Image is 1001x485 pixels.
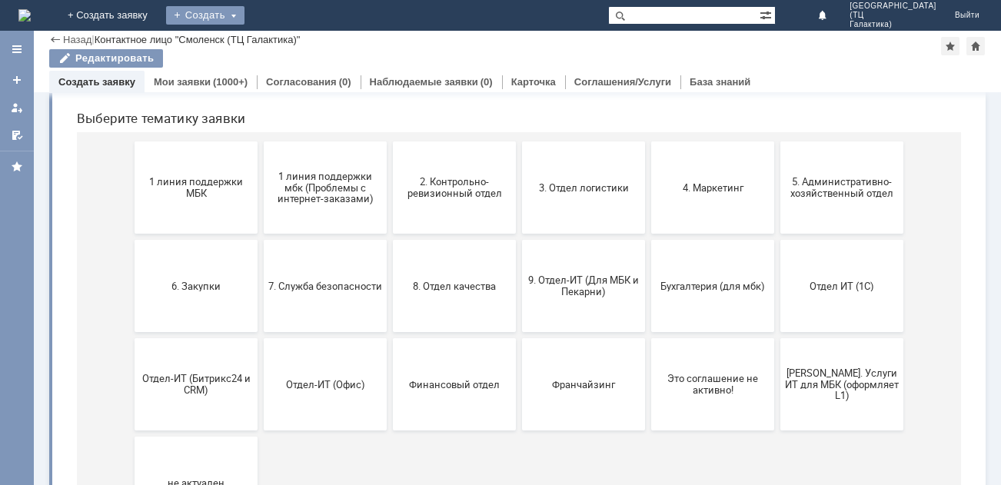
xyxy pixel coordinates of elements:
[591,323,705,334] span: Бухгалтерия (для мбк)
[587,184,710,277] button: 4. Маркетинг
[720,323,834,334] span: Отдел ИТ (1С)
[587,381,710,473] button: Это соглашение не активно!
[18,9,31,22] a: Перейти на домашнюю страницу
[339,76,351,88] div: (0)
[462,224,576,236] span: 3. Отдел логистики
[511,76,556,88] a: Карточка
[370,76,478,88] a: Наблюдаемые заявки
[58,76,135,88] a: Создать заявку
[166,6,244,25] div: Создать
[18,9,31,22] img: logo
[266,76,337,88] a: Согласования
[941,37,959,55] div: Добавить в избранное
[301,68,608,97] input: Например, почта или справка
[301,38,608,53] label: Воспользуйтесь поиском
[5,68,29,92] a: Создать заявку
[154,76,211,88] a: Мои заявки
[199,381,322,473] button: Отдел-ИТ (Офис)
[213,76,248,88] div: (1000+)
[716,283,839,375] button: Отдел ИТ (1С)
[966,37,985,55] div: Сделать домашней страницей
[5,123,29,148] a: Мои согласования
[70,184,193,277] button: 1 линия поддержки МБК
[333,421,447,433] span: Финансовый отдел
[199,184,322,277] button: 1 линия поддержки мбк (Проблемы с интернет-заказами)
[75,323,188,334] span: 6. Закупки
[91,33,94,45] div: |
[75,219,188,242] span: 1 линия поддержки МБК
[457,381,580,473] button: Франчайзинг
[204,213,318,247] span: 1 линия поддержки мбк (Проблемы с интернет-заказами)
[481,76,493,88] div: (0)
[720,410,834,444] span: [PERSON_NAME]. Услуги ИТ для МБК (оформляет L1)
[5,95,29,120] a: Мои заявки
[462,421,576,433] span: Франчайзинг
[204,323,318,334] span: 7. Служба безопасности
[850,20,936,29] span: Галактика)
[462,317,576,340] span: 9. Отдел-ИТ (Для МБК и Пекарни)
[574,76,671,88] a: Соглашения/Услуги
[70,381,193,473] button: Отдел-ИТ (Битрикс24 и CRM)
[457,184,580,277] button: 3. Отдел логистики
[716,381,839,473] button: [PERSON_NAME]. Услуги ИТ для МБК (оформляет L1)
[328,283,451,375] button: 8. Отдел качества
[591,224,705,236] span: 4. Маркетинг
[328,381,451,473] button: Финансовый отдел
[690,76,750,88] a: База знаний
[328,184,451,277] button: 2. Контрольно-ревизионный отдел
[850,11,936,20] span: (ТЦ
[12,154,896,169] header: Выберите тематику заявки
[457,283,580,375] button: 9. Отдел-ИТ (Для МБК и Пекарни)
[199,283,322,375] button: 7. Служба безопасности
[70,283,193,375] button: 6. Закупки
[333,219,447,242] span: 2. Контрольно-ревизионный отдел
[333,323,447,334] span: 8. Отдел качества
[720,219,834,242] span: 5. Административно-хозяйственный отдел
[760,7,775,22] span: Расширенный поиск
[95,34,301,45] div: Контактное лицо "Смоленск (ТЦ Галактика)"
[850,2,936,11] span: [GEOGRAPHIC_DATA]
[591,416,705,439] span: Это соглашение не активно!
[204,421,318,433] span: Отдел-ИТ (Офис)
[716,184,839,277] button: 5. Административно-хозяйственный отдел
[587,283,710,375] button: Бухгалтерия (для мбк)
[75,416,188,439] span: Отдел-ИТ (Битрикс24 и CRM)
[63,34,91,45] a: Назад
